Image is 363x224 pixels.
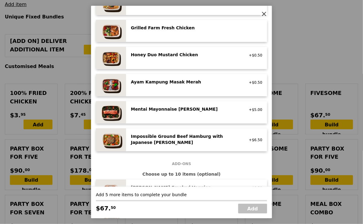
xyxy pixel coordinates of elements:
div: Impossible Ground Beef Hamburg with Japanese [PERSON_NAME] [131,133,239,145]
div: Add 5 more items to complete your bundle [96,192,267,198]
img: daily_normal_Honey_Duo_Mustard_Chicken__Horizontal_.jpg [96,47,126,69]
div: +$6.50 [246,138,262,142]
img: daily_normal_HORZ-Grilled-Farm-Fresh-Chicken.jpg [96,20,126,42]
div: +$0.50 [246,53,262,58]
img: daily_normal_Thyme-Rosemary-Zucchini-HORZ.jpg [96,180,126,202]
div: Grilled Farm Fresh Chicken [131,25,239,31]
div: Mentai Mayonnaise [PERSON_NAME] [131,106,239,112]
span: $67. [96,204,111,213]
div: +$0.50 [246,80,262,85]
div: Honey Duo Mustard Chicken [131,52,239,58]
span: Add-ons [169,161,193,166]
div: Choose up to 10 items (optional) [96,171,267,177]
div: +$6.50 [246,186,262,190]
span: 50 [111,205,116,210]
img: daily_normal_HORZ-Impossible-Hamburg-With-Japanese-Curry.jpg [96,128,126,151]
a: Add [238,204,267,213]
div: [PERSON_NAME] Smoked Veggies [131,184,239,190]
div: Ayam Kampung Masak Merah [131,79,239,85]
div: +$5.00 [246,107,262,112]
img: daily_normal_Mentai-Mayonnaise-Aburi-Salmon-HORZ.jpg [96,101,126,124]
img: daily_normal_Ayam_Kampung_Masak_Merah_Horizontal_.jpg [96,74,126,96]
